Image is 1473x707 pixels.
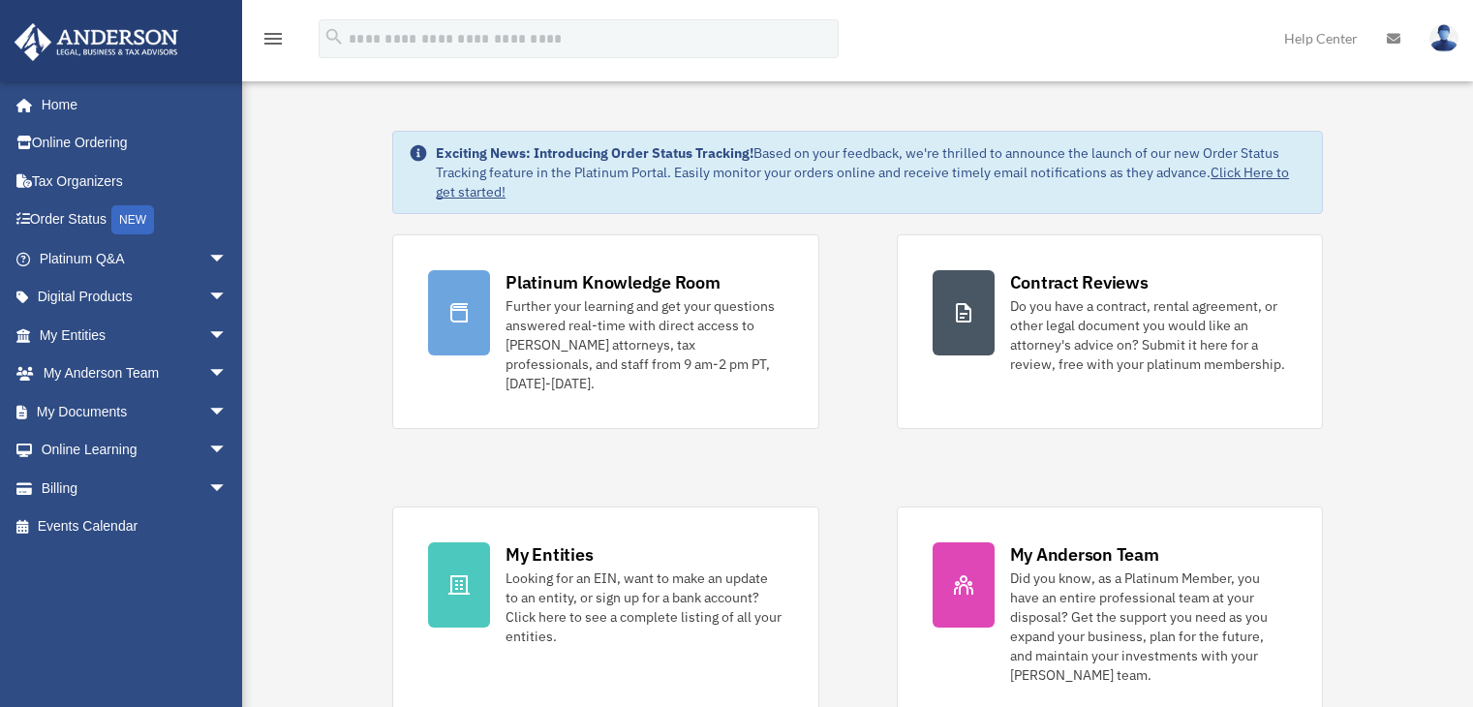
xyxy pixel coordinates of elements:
div: My Entities [506,542,593,567]
strong: Exciting News: Introducing Order Status Tracking! [436,144,753,162]
a: My Entitiesarrow_drop_down [14,316,257,354]
i: menu [261,27,285,50]
span: arrow_drop_down [208,431,247,471]
span: arrow_drop_down [208,469,247,508]
span: arrow_drop_down [208,392,247,432]
a: Click Here to get started! [436,164,1289,200]
a: Platinum Q&Aarrow_drop_down [14,239,257,278]
img: Anderson Advisors Platinum Portal [9,23,184,61]
div: Looking for an EIN, want to make an update to an entity, or sign up for a bank account? Click her... [506,569,783,646]
a: Online Learningarrow_drop_down [14,431,257,470]
span: arrow_drop_down [208,316,247,355]
div: Based on your feedback, we're thrilled to announce the launch of our new Order Status Tracking fe... [436,143,1306,201]
a: My Anderson Teamarrow_drop_down [14,354,257,393]
div: Contract Reviews [1010,270,1149,294]
div: My Anderson Team [1010,542,1159,567]
div: Do you have a contract, rental agreement, or other legal document you would like an attorney's ad... [1010,296,1287,374]
a: Billingarrow_drop_down [14,469,257,507]
span: arrow_drop_down [208,278,247,318]
span: arrow_drop_down [208,354,247,394]
a: My Documentsarrow_drop_down [14,392,257,431]
a: Events Calendar [14,507,257,546]
span: arrow_drop_down [208,239,247,279]
div: Platinum Knowledge Room [506,270,721,294]
a: Platinum Knowledge Room Further your learning and get your questions answered real-time with dire... [392,234,818,429]
a: Home [14,85,247,124]
i: search [323,26,345,47]
img: User Pic [1429,24,1458,52]
div: Did you know, as a Platinum Member, you have an entire professional team at your disposal? Get th... [1010,569,1287,685]
a: Order StatusNEW [14,200,257,240]
a: menu [261,34,285,50]
div: NEW [111,205,154,234]
div: Further your learning and get your questions answered real-time with direct access to [PERSON_NAM... [506,296,783,393]
a: Contract Reviews Do you have a contract, rental agreement, or other legal document you would like... [897,234,1323,429]
a: Tax Organizers [14,162,257,200]
a: Digital Productsarrow_drop_down [14,278,257,317]
a: Online Ordering [14,124,257,163]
